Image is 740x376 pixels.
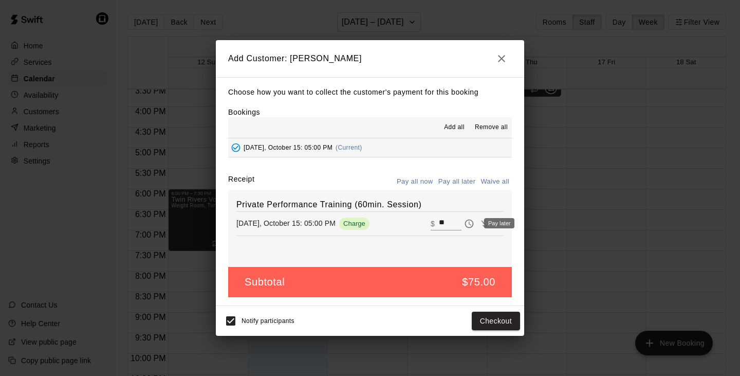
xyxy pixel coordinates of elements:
h5: $75.00 [462,275,495,289]
h2: Add Customer: [PERSON_NAME] [216,40,524,77]
button: Remove all [471,119,512,136]
span: Remove all [475,122,508,133]
span: Charge [339,220,369,227]
button: Waive all [478,174,512,190]
p: [DATE], October 15: 05:00 PM [236,218,336,228]
button: Pay all now [394,174,436,190]
button: Added - Collect Payment[DATE], October 15: 05:00 PM(Current) [228,138,512,157]
button: Checkout [472,312,520,331]
label: Bookings [228,108,260,116]
button: Added - Collect Payment [228,140,244,155]
span: [DATE], October 15: 05:00 PM [244,144,332,151]
p: Choose how you want to collect the customer's payment for this booking [228,86,512,99]
span: Add all [444,122,465,133]
span: (Current) [336,144,362,151]
button: Pay all later [436,174,478,190]
span: Notify participants [242,317,294,325]
button: Add all [438,119,471,136]
h5: Subtotal [245,275,285,289]
h6: Private Performance Training (60min. Session) [236,198,504,211]
span: Pay later [461,219,477,227]
label: Receipt [228,174,254,190]
p: $ [431,219,435,229]
div: Pay later [484,218,514,228]
button: Remove [492,216,508,231]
